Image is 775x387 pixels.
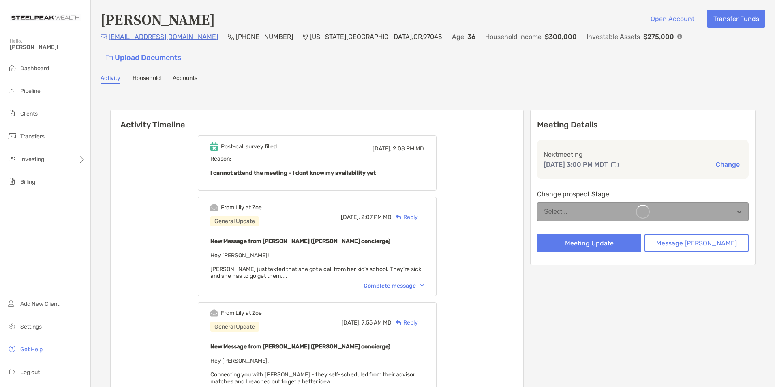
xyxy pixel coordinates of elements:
[20,88,41,95] span: Pipeline
[392,318,418,327] div: Reply
[544,159,608,170] p: [DATE] 3:00 PM MDT
[20,301,59,307] span: Add New Client
[677,34,682,39] img: Info Icon
[20,323,42,330] span: Settings
[210,322,259,332] div: General Update
[109,32,218,42] p: [EMAIL_ADDRESS][DOMAIN_NAME]
[210,170,376,176] b: I cannot attend the meeting - I dont know my availability yet
[20,133,45,140] span: Transfers
[221,310,262,316] div: From Lily at Zoe
[644,234,749,252] button: Message [PERSON_NAME]
[341,214,360,221] span: [DATE],
[303,34,308,40] img: Location Icon
[396,215,402,220] img: Reply icon
[707,10,765,28] button: Transfer Funds
[7,154,17,163] img: investing icon
[221,143,278,150] div: Post-call survey filled.
[341,319,360,326] span: [DATE],
[7,367,17,376] img: logout icon
[452,32,464,42] p: Age
[420,284,424,287] img: Chevron icon
[210,309,218,317] img: Event icon
[485,32,542,42] p: Household Income
[101,49,187,67] a: Upload Documents
[210,252,421,279] span: Hey [PERSON_NAME]! [PERSON_NAME] just texted that she got a call from her kid's school. They're s...
[236,32,293,42] p: [PHONE_NUMBER]
[173,75,197,84] a: Accounts
[7,176,17,186] img: billing icon
[20,110,38,117] span: Clients
[7,63,17,73] img: dashboard icon
[106,55,113,61] img: button icon
[587,32,640,42] p: Investable Assets
[364,282,424,289] div: Complete message
[544,149,742,159] p: Next meeting
[228,34,234,40] img: Phone Icon
[7,321,17,331] img: settings icon
[210,357,415,385] span: Hey [PERSON_NAME], Connecting you with [PERSON_NAME] - they self-scheduled from their advisor mat...
[392,213,418,221] div: Reply
[10,44,86,51] span: [PERSON_NAME]!
[221,204,262,211] div: From Lily at Zoe
[396,320,402,325] img: Reply icon
[10,3,81,32] img: Zoe Logo
[111,110,523,129] h6: Activity Timeline
[373,145,392,152] span: [DATE],
[101,34,107,39] img: Email Icon
[101,10,215,28] h4: [PERSON_NAME]
[210,216,259,226] div: General Update
[310,32,442,42] p: [US_STATE][GEOGRAPHIC_DATA] , OR , 97045
[545,32,577,42] p: $300,000
[393,145,424,152] span: 2:08 PM MD
[537,234,641,252] button: Meeting Update
[537,120,749,130] p: Meeting Details
[7,131,17,141] img: transfers icon
[210,155,424,178] span: Reason:
[611,161,619,168] img: communication type
[20,65,49,72] span: Dashboard
[643,32,674,42] p: $275,000
[467,32,475,42] p: 36
[7,108,17,118] img: clients icon
[7,299,17,308] img: add_new_client icon
[210,238,390,245] b: New Message from [PERSON_NAME] ([PERSON_NAME] concierge)
[20,346,43,353] span: Get Help
[362,319,392,326] span: 7:55 AM MD
[644,10,700,28] button: Open Account
[210,343,390,350] b: New Message from [PERSON_NAME] ([PERSON_NAME] concierge)
[20,369,40,376] span: Log out
[7,344,17,354] img: get-help icon
[210,142,218,151] img: Event icon
[713,160,742,169] button: Change
[133,75,161,84] a: Household
[7,86,17,95] img: pipeline icon
[537,189,749,199] p: Change prospect Stage
[210,204,218,211] img: Event icon
[101,75,120,84] a: Activity
[20,156,44,163] span: Investing
[361,214,392,221] span: 2:07 PM MD
[20,178,35,185] span: Billing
